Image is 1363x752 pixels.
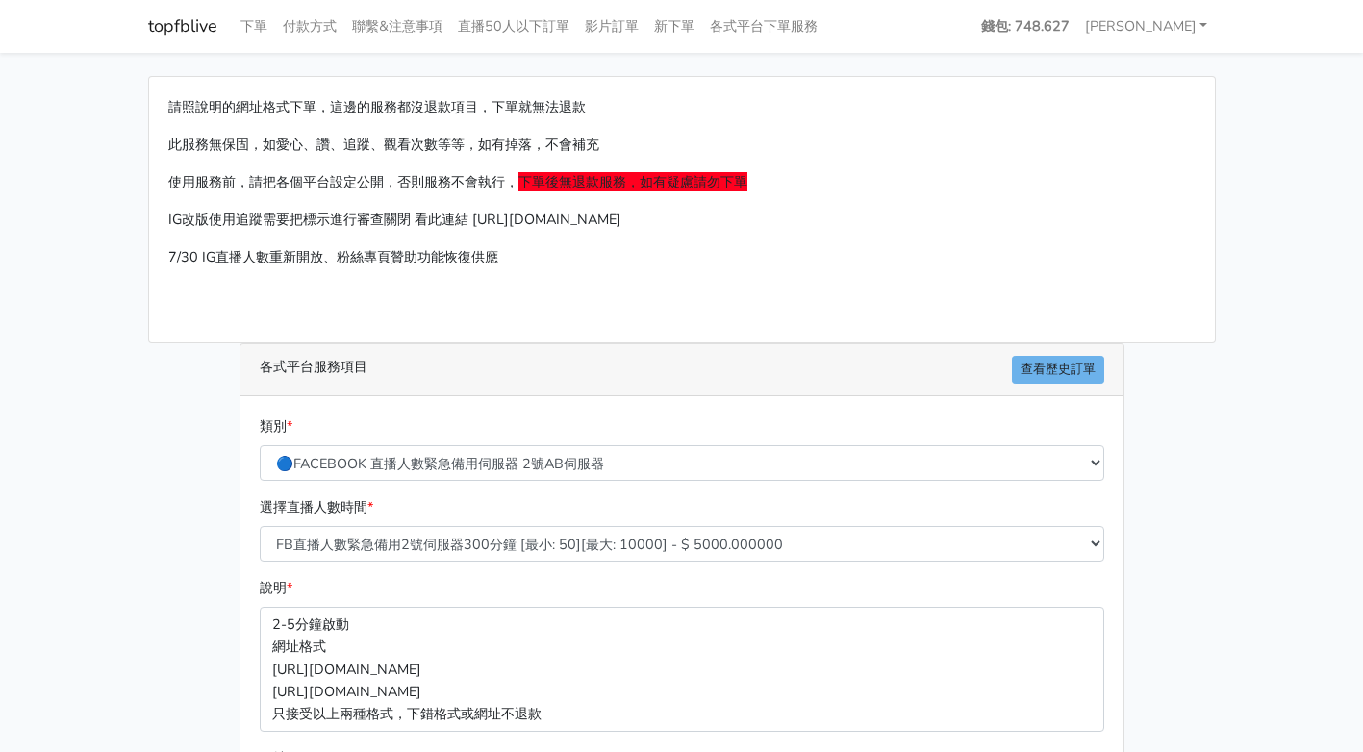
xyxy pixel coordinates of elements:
[260,607,1104,731] p: 2-5分鐘啟動 網址格式 [URL][DOMAIN_NAME] [URL][DOMAIN_NAME] 只接受以上兩種格式，下錯格式或網址不退款
[260,577,292,599] label: 說明
[1012,356,1104,384] a: 查看歷史訂單
[275,8,344,45] a: 付款方式
[240,344,1123,396] div: 各式平台服務項目
[1077,8,1216,45] a: [PERSON_NAME]
[577,8,646,45] a: 影片訂單
[168,209,1196,231] p: IG改版使用追蹤需要把標示進行審查關閉 看此連結 [URL][DOMAIN_NAME]
[450,8,577,45] a: 直播50人以下訂單
[260,415,292,438] label: 類別
[702,8,825,45] a: 各式平台下單服務
[148,8,217,45] a: topfblive
[168,96,1196,118] p: 請照說明的網址格式下單，這邊的服務都沒退款項目，下單就無法退款
[168,171,1196,193] p: 使用服務前，請把各個平台設定公開，否則服務不會執行，
[646,8,702,45] a: 新下單
[518,172,747,191] span: 下單後無退款服務，如有疑慮請勿下單
[981,16,1070,36] strong: 錢包: 748.627
[260,496,373,518] label: 選擇直播人數時間
[168,134,1196,156] p: 此服務無保固，如愛心、讚、追蹤、觀看次數等等，如有掉落，不會補充
[973,8,1077,45] a: 錢包: 748.627
[168,246,1196,268] p: 7/30 IG直播人數重新開放、粉絲專頁贊助功能恢復供應
[344,8,450,45] a: 聯繫&注意事項
[233,8,275,45] a: 下單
